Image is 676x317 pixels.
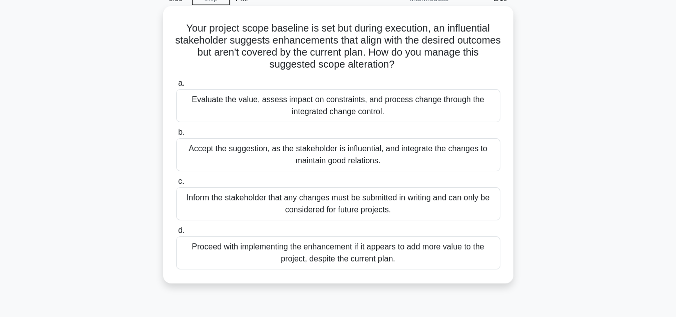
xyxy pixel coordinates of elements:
span: b. [178,128,185,136]
span: d. [178,226,185,234]
div: Proceed with implementing the enhancement if it appears to add more value to the project, despite... [176,236,500,269]
div: Accept the suggestion, as the stakeholder is influential, and integrate the changes to maintain g... [176,138,500,171]
span: a. [178,79,185,87]
div: Inform the stakeholder that any changes must be submitted in writing and can only be considered f... [176,187,500,220]
span: c. [178,177,184,185]
div: Evaluate the value, assess impact on constraints, and process change through the integrated chang... [176,89,500,122]
h5: Your project scope baseline is set but during execution, an influential stakeholder suggests enha... [175,22,501,71]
